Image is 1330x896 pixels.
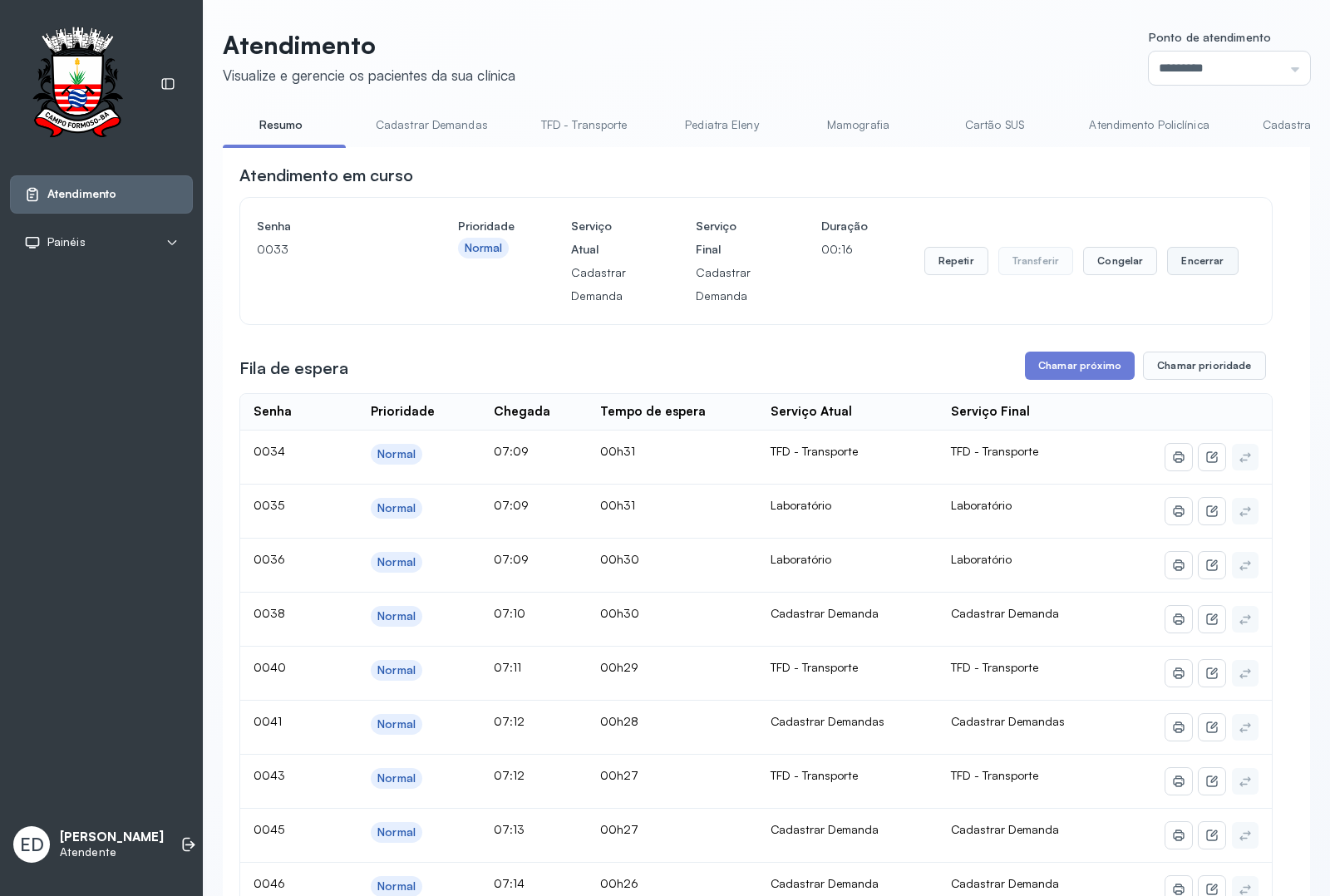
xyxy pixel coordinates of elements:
h3: Fila de espera [239,357,348,380]
div: Visualize e gerencie os pacientes da sua clínica [223,66,515,84]
span: 07:11 [494,660,521,674]
span: 0035 [254,498,284,512]
a: Cartão SUS [936,111,1052,139]
p: 00:16 [821,238,868,261]
div: Cadastrar Demandas [771,714,924,729]
a: Cadastrar Demandas [359,111,505,139]
div: Normal [377,879,416,894]
span: TFD - Transporte [951,444,1038,458]
span: 00h31 [600,444,635,458]
span: Laboratório [951,552,1012,566]
h4: Duração [821,214,868,238]
span: Ponto de atendimento [1149,30,1271,44]
div: Laboratório [771,552,924,567]
div: TFD - Transporte [771,660,924,675]
span: Cadastrar Demanda [951,876,1059,890]
div: Serviço Atual [771,404,852,420]
div: Normal [377,609,416,623]
span: 0034 [254,444,285,458]
span: 07:14 [494,876,525,890]
span: 00h26 [600,876,638,890]
div: Normal [377,501,416,515]
p: Cadastrar Demanda [571,261,639,308]
span: 07:09 [494,444,529,458]
span: 07:12 [494,768,525,782]
p: Atendimento [223,30,515,60]
span: Atendimento [47,187,116,201]
a: Atendimento Policlínica [1072,111,1225,139]
div: Normal [377,663,416,677]
span: 00h30 [600,606,639,620]
h3: Atendimento em curso [239,164,413,187]
h4: Senha [257,214,401,238]
button: Encerrar [1167,247,1238,275]
span: 00h28 [600,714,638,728]
span: 07:13 [494,822,525,836]
span: 0041 [254,714,282,728]
div: Senha [254,404,292,420]
span: TFD - Transporte [951,768,1038,782]
span: 07:12 [494,714,525,728]
div: Cadastrar Demanda [771,606,924,621]
span: Laboratório [951,498,1012,512]
span: 0038 [254,606,285,620]
span: 0045 [254,822,284,836]
div: Normal [465,241,503,255]
span: 07:10 [494,606,525,620]
a: TFD - Transporte [525,111,644,139]
p: Atendente [60,845,164,859]
p: [PERSON_NAME] [60,830,164,845]
h4: Serviço Atual [571,214,639,261]
button: Chamar prioridade [1143,352,1266,380]
a: Resumo [223,111,339,139]
div: Serviço Final [951,404,1030,420]
span: 00h27 [600,822,638,836]
span: TFD - Transporte [951,660,1038,674]
div: Chegada [494,404,550,420]
span: 0036 [254,552,285,566]
div: Cadastrar Demanda [771,822,924,837]
span: 00h27 [600,768,638,782]
div: Normal [377,771,416,785]
div: Cadastrar Demanda [771,876,924,891]
span: 00h30 [600,552,639,566]
span: Cadastrar Demanda [951,822,1059,836]
h4: Prioridade [458,214,515,238]
button: Transferir [998,247,1074,275]
span: Cadastrar Demandas [951,714,1065,728]
div: Laboratório [771,498,924,513]
div: Tempo de espera [600,404,706,420]
span: Cadastrar Demanda [951,606,1059,620]
span: 07:09 [494,498,529,512]
p: 0033 [257,238,401,261]
span: Painéis [47,235,86,249]
span: 0040 [254,660,286,674]
div: TFD - Transporte [771,768,924,783]
div: Normal [377,825,416,839]
a: Atendimento [24,186,179,203]
span: 00h31 [600,498,635,512]
button: Chamar próximo [1025,352,1135,380]
button: Repetir [924,247,988,275]
div: Normal [377,717,416,731]
button: Congelar [1083,247,1157,275]
span: 07:09 [494,552,529,566]
a: Pediatra Eleny [663,111,780,139]
div: Prioridade [371,404,435,420]
h4: Serviço Final [696,214,764,261]
span: 0046 [254,876,285,890]
div: TFD - Transporte [771,444,924,459]
p: Cadastrar Demanda [696,261,764,308]
span: 0043 [254,768,285,782]
img: Logotipo do estabelecimento [17,27,137,142]
div: Normal [377,447,416,461]
span: 00h29 [600,660,638,674]
a: Mamografia [800,111,916,139]
div: Normal [377,555,416,569]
